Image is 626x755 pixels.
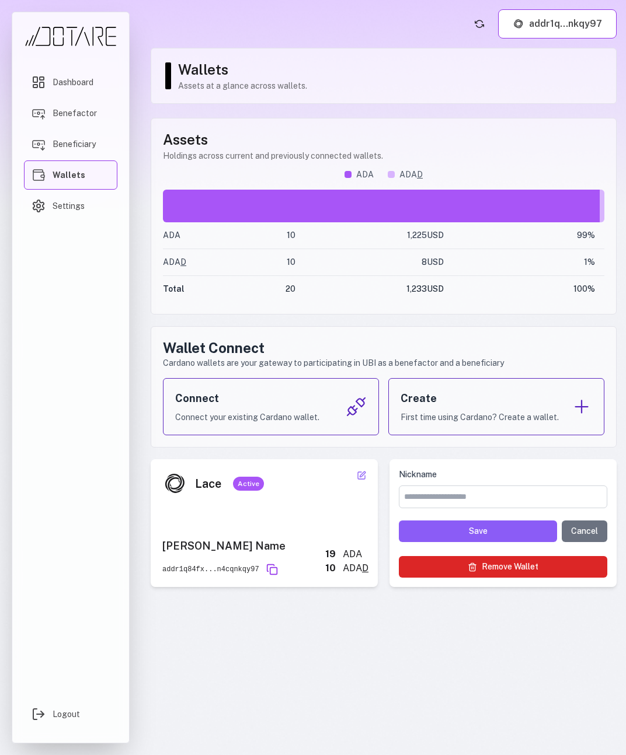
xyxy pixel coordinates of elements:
[53,169,85,181] span: Wallets
[180,257,186,267] span: D
[163,357,604,369] p: Cardano wallets are your gateway to participating in UBI as a benefactor and a beneficiary
[163,276,256,303] td: Total
[162,471,188,497] img: Lace
[354,469,368,483] button: Edit wallet
[53,708,80,720] span: Logout
[295,222,444,249] td: 1,225 USD
[256,276,295,303] td: 20
[266,564,278,575] button: Copy address
[24,26,117,47] img: Dotare Logo
[343,561,366,575] span: ADA
[295,276,444,303] td: 1,233 USD
[32,137,46,151] img: Beneficiary
[32,106,46,120] img: Benefactor
[346,396,367,417] img: Connect
[163,338,604,357] h2: Wallet Connect
[399,469,607,481] label: Nickname
[162,565,259,574] div: addr1q84fx...n4cqnkqy97
[343,547,366,561] div: ADA
[195,476,221,492] div: Lace
[399,556,607,578] button: Remove Wallet
[401,411,559,423] p: First time using Cardano? Create a wallet.
[295,249,444,276] td: 8 USD
[163,257,186,267] span: ADA
[401,390,559,407] h3: Create
[444,249,604,276] td: 1 %
[163,150,604,162] p: Holdings across current and previously connected wallets.
[562,520,607,542] button: Cancel
[175,411,319,423] p: Connect your existing Cardano wallet.
[399,170,423,179] span: ADA
[325,561,336,575] div: 10
[356,169,374,180] span: ADA
[571,396,592,417] img: Create
[325,547,336,561] div: 19
[32,168,46,182] img: Wallets
[162,538,286,554] div: [PERSON_NAME] Name
[399,520,557,542] button: Save
[178,80,604,92] p: Assets at a glance across wallets.
[470,15,489,33] button: Refresh account status
[444,276,604,303] td: 100 %
[53,107,97,119] span: Benefactor
[53,200,85,212] span: Settings
[178,60,604,79] h1: Wallets
[163,130,604,149] h1: Assets
[444,222,604,249] td: 99 %
[498,9,617,39] button: addr1q...nkqy97
[175,390,319,407] h3: Connect
[362,562,368,574] span: D
[233,477,264,491] div: Active
[163,222,256,249] td: ADA
[53,138,96,150] span: Beneficiary
[513,18,524,30] img: Lace logo
[256,249,295,276] td: 10
[53,76,93,88] span: Dashboard
[417,170,423,179] span: D
[256,222,295,249] td: 10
